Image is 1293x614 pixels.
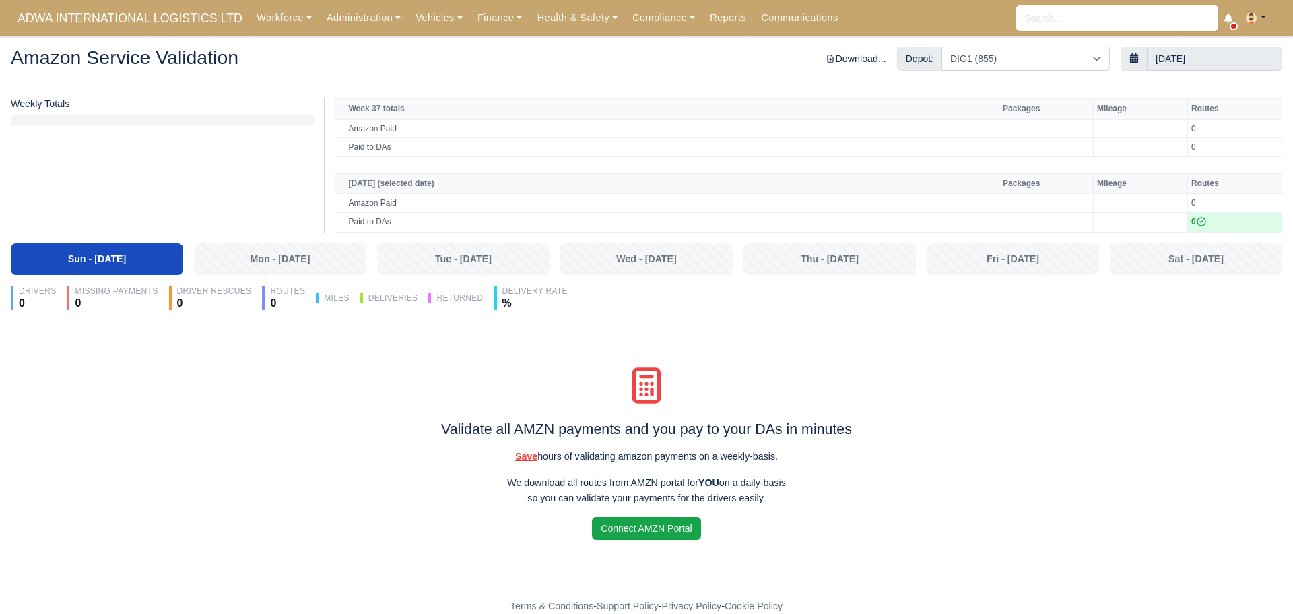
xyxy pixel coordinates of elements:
th: Packages [999,174,1094,194]
a: Support Policy [597,601,659,611]
div: Routes [270,286,305,297]
div: Depot: [897,47,942,71]
u: YOU [698,477,719,488]
a: Finance [470,5,530,31]
div: Sat - [DATE] [1118,251,1274,267]
td: 0 [1188,119,1282,138]
div: Tue - [DATE] [385,251,541,267]
a: ADWA INTERNATIONAL LOGISTICS LTD [11,5,249,32]
td: 0 [1188,138,1282,157]
div: Delivery Rate [502,286,568,297]
input: Search... [1016,5,1218,31]
div: Returned [436,293,483,303]
div: 0 [1191,216,1268,228]
p: We download all routes from AMZN portal for on a daily-basis so you can validate your payments fo... [11,475,1282,506]
a: Privacy Policy [662,601,722,611]
div: Download... [826,51,886,67]
div: Miles [324,293,350,303]
td: Paid to DAs [335,213,999,233]
div: Fri - [DATE] [935,251,1091,267]
div: Thu - [DATE] [752,251,908,267]
th: [DATE] (selected date) [335,174,999,194]
a: Communications [754,5,846,31]
div: Driver Rescues [177,286,252,297]
td: Paid to DAs [335,138,999,157]
div: 0 [75,297,158,310]
td: Amazon Paid [335,194,999,213]
div: 0 [19,297,56,310]
th: Mileage [1094,99,1188,119]
td: Amazon Paid [335,119,999,138]
a: Connect AMZN Portal [592,517,700,540]
div: 0 [177,297,252,310]
th: Packages [999,99,1094,119]
p: hours of validating amazon payments on a weekly-basis. [11,449,1282,464]
div: Mon - [DATE] [202,251,358,267]
a: Terms & Conditions [510,601,593,611]
th: Mileage [1094,174,1188,194]
div: Missing Payments [75,286,158,297]
div: Deliveries [368,293,418,303]
a: Compliance [625,5,702,31]
a: Administration [319,5,408,31]
div: - - - [263,598,1030,614]
div: Wed - [DATE] [568,251,725,267]
th: Week 37 totals [335,99,999,119]
th: Routes [1188,174,1282,194]
div: % [502,297,568,310]
h4: Validate all AMZN payments and you pay to your DAs in minutes [11,421,1282,439]
strong: Save [515,451,537,462]
h2: Amazon Service Validation [11,48,636,67]
div: Sun - [DATE] [19,251,175,267]
div: Drivers [19,286,56,297]
h6: Weekly Totals [11,98,314,110]
td: 0 [1188,194,1282,213]
a: Reports [702,5,754,31]
a: Workforce [249,5,319,31]
a: Health & Safety [529,5,625,31]
div: 0 [270,297,305,310]
a: Vehicles [408,5,470,31]
th: Routes [1188,99,1282,119]
a: Cookie Policy [725,601,783,611]
div: Amazon Service Validation [1,36,1292,82]
div: Validate all AMZN payments and you pay to your DAs in minutes [11,359,1282,540]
